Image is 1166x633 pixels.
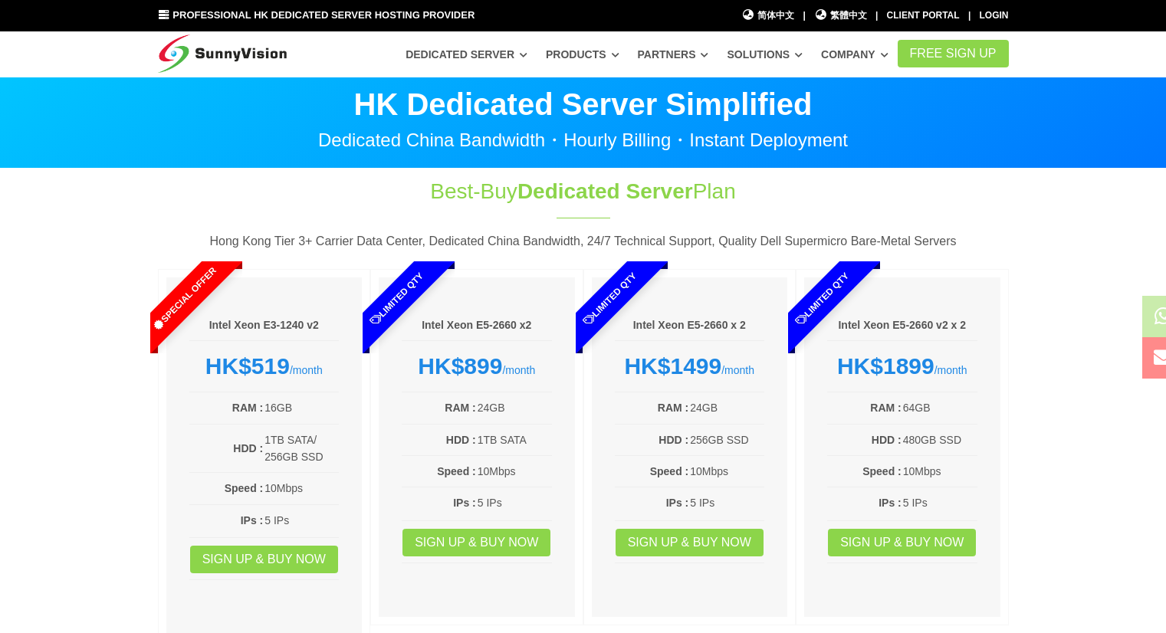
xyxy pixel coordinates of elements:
b: IPs : [453,497,476,509]
b: Speed : [225,482,264,494]
a: Sign up & Buy Now [402,529,550,556]
strong: HK$1499 [624,353,721,379]
a: Dedicated Server [406,41,527,68]
b: Speed : [862,465,902,477]
span: Special Offer [120,235,248,363]
h6: Intel Xeon E5-2660 x2 [402,318,552,333]
b: HDD : [446,434,476,446]
span: Dedicated Server [517,179,693,203]
span: Limited Qty [758,235,887,363]
h6: Intel Xeon E5-2660 v2 x 2 [827,318,977,333]
b: HDD : [659,434,688,446]
td: 10Mbps [902,462,977,480]
h1: Best-Buy Plan [328,176,839,206]
span: Limited Qty [545,235,674,363]
strong: HK$899 [418,353,502,379]
td: 480GB SSD [902,431,977,449]
div: /month [827,353,977,380]
a: 繁體中文 [814,8,867,23]
li: | [968,8,971,23]
b: RAM : [870,402,901,414]
a: Sign up & Buy Now [190,546,338,573]
a: Client Portal [887,10,960,21]
div: /month [615,353,765,380]
td: 16GB [264,398,339,417]
b: Speed : [437,465,476,477]
strong: HK$519 [205,353,290,379]
strong: HK$1899 [837,353,934,379]
td: 10Mbps [477,462,552,480]
td: 10Mbps [689,462,764,480]
b: IPs : [666,497,689,509]
a: Sign up & Buy Now [616,529,764,556]
td: 24GB [689,398,764,417]
b: HDD : [233,442,263,454]
b: IPs : [879,497,902,509]
td: 256GB SSD [689,431,764,449]
span: Limited Qty [333,235,461,363]
a: Partners [638,41,709,68]
a: 简体中文 [742,8,795,23]
p: Dedicated China Bandwidth・Hourly Billing・Instant Deployment [158,131,1009,149]
li: | [803,8,805,23]
p: Hong Kong Tier 3+ Carrier Data Center, Dedicated China Bandwidth, 24/7 Technical Support, Quality... [158,231,1009,251]
b: Speed : [650,465,689,477]
b: RAM : [445,402,475,414]
b: RAM : [232,402,263,414]
td: 1TB SATA [477,431,552,449]
a: FREE Sign Up [898,40,1009,67]
a: Products [546,41,619,68]
td: 5 IPs [689,494,764,512]
b: IPs : [241,514,264,526]
td: 5 IPs [477,494,552,512]
td: 10Mbps [264,479,339,497]
a: Sign up & Buy Now [828,529,976,556]
td: 64GB [902,398,977,417]
span: Professional HK Dedicated Server Hosting Provider [172,9,475,21]
h6: Intel Xeon E5-2660 x 2 [615,318,765,333]
a: Login [980,10,1009,21]
a: Solutions [727,41,803,68]
td: 5 IPs [902,494,977,512]
li: | [875,8,878,23]
h6: Intel Xeon E3-1240 v2 [189,318,340,333]
div: /month [189,353,340,380]
td: 5 IPs [264,511,339,530]
a: Company [821,41,888,68]
td: 1TB SATA/ 256GB SSD [264,431,339,467]
b: RAM : [658,402,688,414]
div: /month [402,353,552,380]
p: HK Dedicated Server Simplified [158,89,1009,120]
b: HDD : [872,434,902,446]
td: 24GB [477,398,552,417]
